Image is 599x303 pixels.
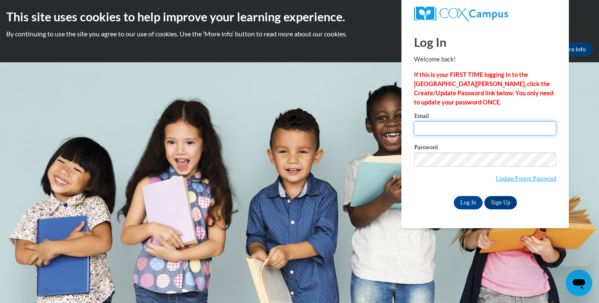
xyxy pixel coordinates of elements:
[566,270,592,296] iframe: Button to launch messaging window
[553,43,593,56] a: More Info
[6,8,593,25] h2: This site uses cookies to help improve your learning experience.
[414,71,553,106] strong: If this is your FIRST TIME logging in to the [GEOGRAPHIC_DATA][PERSON_NAME], click the Create/Upd...
[414,55,556,64] p: Welcome back!
[524,248,592,266] iframe: Message from company
[414,144,556,153] label: Password
[414,113,556,121] label: Email
[6,29,593,38] p: By continuing to use the site you agree to our use of cookies. Use the ‘More info’ button to read...
[414,6,508,21] img: COX Campus
[454,196,483,209] input: Log In
[496,175,556,182] a: Update/Forgot Password
[484,196,517,209] a: Sign Up
[414,33,556,51] h1: Log In
[414,6,556,21] a: COX Campus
